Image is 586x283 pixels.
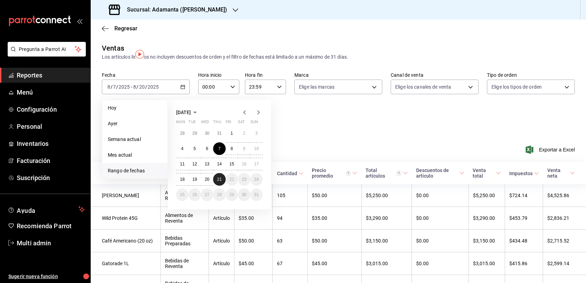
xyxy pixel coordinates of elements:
[273,252,308,275] td: 67
[205,131,209,136] abbr: July 30, 2025
[366,167,407,179] span: Total artículos
[509,171,533,176] div: Impuestos
[17,205,76,214] span: Ayuda
[17,221,85,231] span: Recomienda Parrot
[102,53,575,61] div: Los artículos listados no incluyen descuentos de orden y el filtro de fechas está limitado a un m...
[468,184,505,207] td: $5,250.00
[194,146,196,151] abbr: August 5, 2025
[238,120,245,127] abbr: Saturday
[209,207,234,230] td: Artículo
[17,173,85,183] span: Suscripción
[391,73,479,77] label: Canal de venta
[198,73,239,77] label: Hora inicio
[77,18,82,24] button: open_drawer_menu
[254,162,259,166] abbr: August 17, 2025
[250,120,258,127] abbr: Sunday
[213,173,225,186] button: August 21, 2025
[412,184,469,207] td: $0.00
[113,84,116,90] input: --
[254,146,259,151] abbr: August 10, 2025
[176,158,188,170] button: August 11, 2025
[108,104,162,112] span: Hoy
[108,167,162,174] span: Rango de fechas
[238,188,250,201] button: August 30, 2025
[505,252,543,275] td: $415.86
[366,167,401,179] div: Total artículos
[217,162,221,166] abbr: August 14, 2025
[161,252,209,275] td: Bebidas de Reventa
[17,156,85,165] span: Facturación
[226,127,238,140] button: August 1, 2025
[473,167,501,179] span: Venta total
[242,162,246,166] abbr: August 16, 2025
[361,230,412,252] td: $3,150.00
[312,167,351,179] div: Precio promedio
[243,146,245,151] abbr: August 9, 2025
[547,167,569,179] div: Venta neta
[416,167,458,179] div: Descuentos de artículo
[188,127,201,140] button: July 29, 2025
[273,184,308,207] td: 105
[161,207,209,230] td: Alimentos de Reventa
[543,207,586,230] td: $2,836.21
[180,192,185,197] abbr: August 25, 2025
[180,177,185,182] abbr: August 18, 2025
[254,192,259,197] abbr: August 31, 2025
[205,177,209,182] abbr: August 20, 2025
[226,158,238,170] button: August 15, 2025
[139,84,145,90] input: --
[468,252,505,275] td: $3,015.00
[230,192,234,197] abbr: August 29, 2025
[396,171,401,176] svg: El total artículos considera cambios de precios en los artículos así como costos adicionales por ...
[91,230,161,252] td: Café Americano (20 oz)
[102,73,190,77] label: Fecha
[17,139,85,148] span: Inventarios
[308,230,361,252] td: $50.00
[135,50,144,59] button: Tooltip marker
[176,120,185,127] abbr: Monday
[234,252,273,275] td: $45.00
[361,252,412,275] td: $3,015.00
[192,177,197,182] abbr: August 19, 2025
[213,158,225,170] button: August 14, 2025
[201,120,209,127] abbr: Wednesday
[231,146,233,151] abbr: August 8, 2025
[412,230,469,252] td: $0.00
[277,171,303,176] span: Cantidad
[206,146,208,151] abbr: August 6, 2025
[114,25,137,32] span: Regresar
[230,177,234,182] abbr: August 22, 2025
[242,192,246,197] abbr: August 30, 2025
[238,173,250,186] button: August 23, 2025
[299,83,335,90] span: Elige las marcas
[201,127,213,140] button: July 30, 2025
[17,238,85,248] span: Multi admin
[17,122,85,131] span: Personal
[213,142,225,155] button: August 7, 2025
[192,162,197,166] abbr: August 12, 2025
[176,173,188,186] button: August 18, 2025
[201,142,213,155] button: August 6, 2025
[161,230,209,252] td: Bebidas Preparadas
[176,108,199,117] button: [DATE]
[8,42,86,57] button: Pregunta a Parrot AI
[118,84,130,90] input: ----
[180,162,185,166] abbr: August 11, 2025
[250,127,263,140] button: August 3, 2025
[395,83,451,90] span: Elige los canales de venta
[188,188,201,201] button: August 26, 2025
[473,167,494,179] div: Venta total
[238,158,250,170] button: August 16, 2025
[491,83,542,90] span: Elige los tipos de orden
[5,51,86,58] a: Pregunta a Parrot AI
[412,207,469,230] td: $0.00
[245,73,286,77] label: Hora fin
[250,173,263,186] button: August 24, 2025
[308,207,361,230] td: $35.00
[8,273,85,280] span: Sugerir nueva función
[19,46,75,53] span: Pregunta a Parrot AI
[226,188,238,201] button: August 29, 2025
[527,146,575,154] button: Exportar a Excel
[17,88,85,97] span: Menú
[505,207,543,230] td: $453.79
